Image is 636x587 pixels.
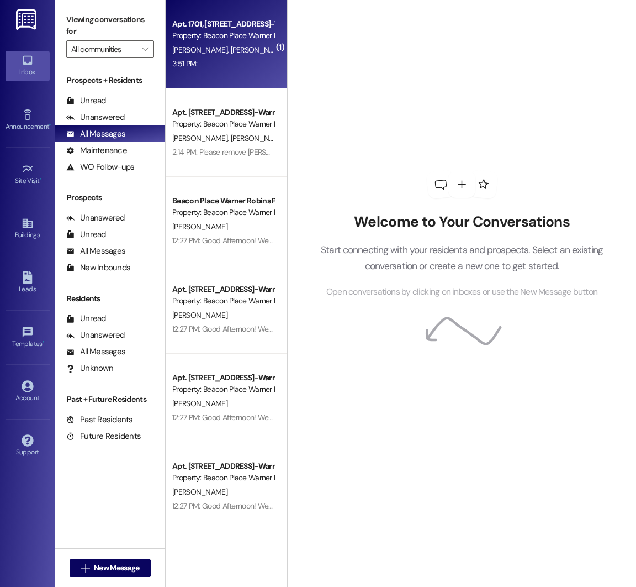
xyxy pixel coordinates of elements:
[55,394,165,405] div: Past + Future Residents
[6,51,50,81] a: Inbox
[172,18,274,30] div: Apt. 1701, [STREET_ADDRESS]-Warner Robins, LLC
[172,30,274,41] div: Property: Beacon Place Warner Robins
[66,11,154,40] label: Viewing conversations for
[94,562,139,574] span: New Message
[71,40,136,58] input: All communities
[6,214,50,244] a: Buildings
[66,245,125,257] div: All Messages
[66,112,125,123] div: Unanswered
[6,377,50,407] a: Account
[66,414,133,426] div: Past Residents
[304,242,620,274] p: Start connecting with your residents and prospects. Select an existing conversation or create a n...
[172,295,274,307] div: Property: Beacon Place Warner Robins
[6,160,50,190] a: Site Visit •
[40,175,41,183] span: •
[55,75,165,86] div: Prospects + Residents
[172,147,381,157] div: 2:14 PM: Please remove [PERSON_NAME] from the text messages
[172,384,274,395] div: Property: Beacon Place Warner Robins
[172,284,274,295] div: Apt. [STREET_ADDRESS]-Warner Robins, LLC
[43,338,44,346] span: •
[6,268,50,298] a: Leads
[66,329,125,341] div: Unanswered
[231,45,286,55] span: [PERSON_NAME]
[66,346,125,358] div: All Messages
[66,431,141,442] div: Future Residents
[6,323,50,353] a: Templates •
[172,472,274,484] div: Property: Beacon Place Warner Robins
[55,192,165,203] div: Prospects
[172,118,274,130] div: Property: Beacon Place Warner Robins
[66,229,106,240] div: Unread
[172,59,197,69] div: 3:51 PM:
[172,45,231,55] span: [PERSON_NAME]
[66,161,134,173] div: WO Follow-ups
[172,460,274,472] div: Apt. [STREET_ADDRESS]-Warner Robins, LLC
[70,559,151,577] button: New Message
[66,262,130,274] div: New Inbounds
[66,313,106,324] div: Unread
[66,95,106,107] div: Unread
[172,107,274,118] div: Apt. [STREET_ADDRESS]-Warner Robins, LLC
[172,207,274,218] div: Property: Beacon Place Warner Robins
[172,195,274,207] div: Beacon Place Warner Robins Prospect
[66,128,125,140] div: All Messages
[66,212,125,224] div: Unanswered
[172,399,227,408] span: [PERSON_NAME]
[16,9,39,30] img: ResiDesk Logo
[49,121,51,129] span: •
[172,487,227,497] span: [PERSON_NAME]
[231,133,286,143] span: [PERSON_NAME]
[172,372,274,384] div: Apt. [STREET_ADDRESS]-Warner Robins, LLC
[172,310,227,320] span: [PERSON_NAME]
[326,285,597,299] span: Open conversations by clicking on inboxes or use the New Message button
[66,363,113,374] div: Unknown
[81,564,89,573] i: 
[172,222,227,232] span: [PERSON_NAME]
[172,133,231,143] span: [PERSON_NAME]
[304,213,620,231] h2: Welcome to Your Conversations
[6,431,50,461] a: Support
[66,145,127,156] div: Maintenance
[142,45,148,54] i: 
[55,293,165,305] div: Residents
